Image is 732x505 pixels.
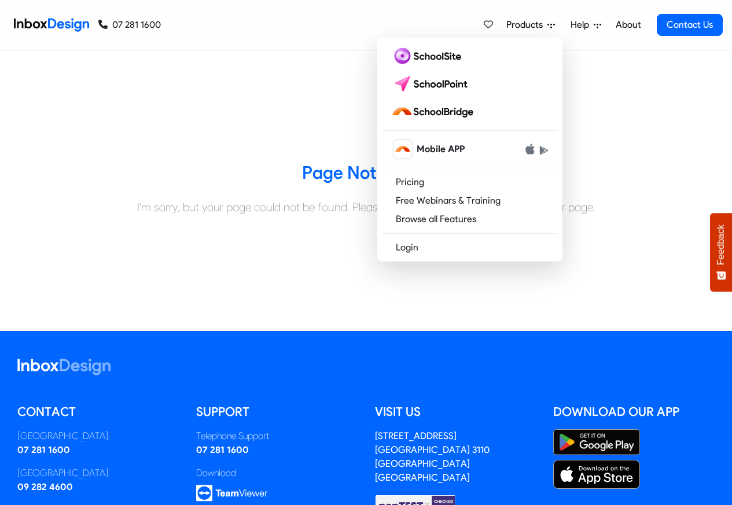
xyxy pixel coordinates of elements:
a: Pricing [382,173,558,191]
div: [GEOGRAPHIC_DATA] [17,466,179,480]
div: I'm sorry, but your page could not be found. Please use the navigation to search for your page. [9,198,723,216]
div: Download [196,466,358,480]
h5: Support [196,403,358,421]
a: schoolbridge icon Mobile APP [382,135,558,163]
div: [GEOGRAPHIC_DATA] [17,429,179,443]
a: Login [382,238,558,257]
span: Feedback [716,224,726,265]
span: Products [506,18,547,32]
a: 07 281 1600 [196,444,249,455]
img: schoolpoint logo [391,75,473,93]
a: Browse all Features [382,210,558,228]
div: Products [377,38,562,261]
a: Products [502,13,560,36]
h5: Download our App [553,403,715,421]
h3: Page Not Found [9,161,723,185]
a: Help [566,13,606,36]
span: Help [571,18,594,32]
span: Mobile APP [417,142,465,156]
img: Apple App Store [553,460,640,489]
h5: Visit us [375,403,536,421]
img: schoolsite logo [391,47,466,65]
img: logo_inboxdesign_white.svg [17,359,111,375]
img: schoolbridge icon [393,140,412,158]
a: About [612,13,644,36]
a: [STREET_ADDRESS][GEOGRAPHIC_DATA] 3110[GEOGRAPHIC_DATA][GEOGRAPHIC_DATA] [375,430,490,483]
div: Telephone Support [196,429,358,443]
img: schoolbridge logo [391,102,478,121]
address: [STREET_ADDRESS] [GEOGRAPHIC_DATA] 3110 [GEOGRAPHIC_DATA] [GEOGRAPHIC_DATA] [375,430,490,483]
h5: Contact [17,403,179,421]
button: Feedback - Show survey [710,213,732,292]
img: Google Play Store [553,429,640,455]
img: logo_teamviewer.svg [196,485,268,502]
a: Free Webinars & Training [382,191,558,210]
a: 07 281 1600 [17,444,70,455]
a: 09 282 4600 [17,481,73,492]
a: 07 281 1600 [98,18,161,32]
a: Contact Us [657,14,723,36]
